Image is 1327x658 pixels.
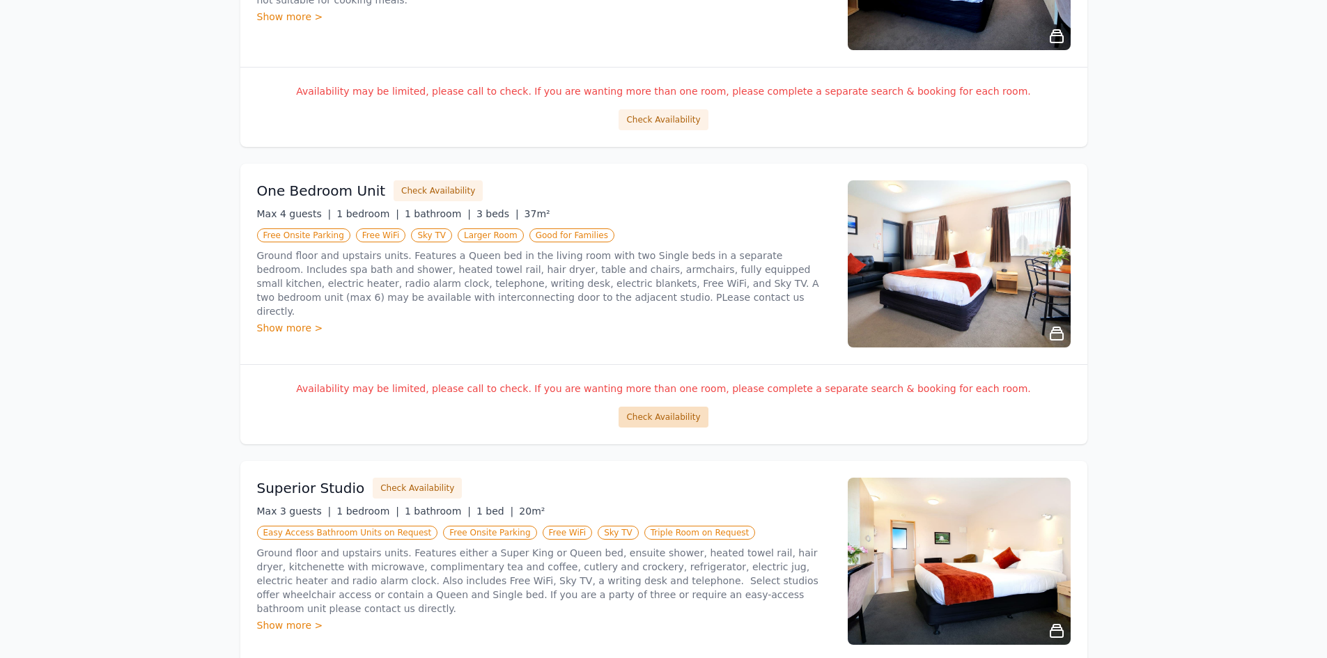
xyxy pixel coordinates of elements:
[257,382,1071,395] p: Availability may be limited, please call to check. If you are wanting more than one room, please ...
[476,506,513,517] span: 1 bed |
[257,618,831,632] div: Show more >
[644,526,755,540] span: Triple Room on Request
[257,526,438,540] span: Easy Access Bathroom Units on Request
[257,208,332,219] span: Max 4 guests |
[458,228,524,242] span: Larger Room
[405,208,471,219] span: 1 bathroom |
[257,478,365,498] h3: Superior Studio
[373,478,462,499] button: Check Availability
[394,180,483,201] button: Check Availability
[257,249,831,318] p: Ground floor and upstairs units. Features a Queen bed in the living room with two Single beds in ...
[619,109,708,130] button: Check Availability
[525,208,550,219] span: 37m²
[411,228,452,242] span: Sky TV
[257,321,831,335] div: Show more >
[257,228,350,242] span: Free Onsite Parking
[257,84,1071,98] p: Availability may be limited, please call to check. If you are wanting more than one room, please ...
[405,506,471,517] span: 1 bathroom |
[257,506,332,517] span: Max 3 guests |
[529,228,614,242] span: Good for Families
[543,526,593,540] span: Free WiFi
[257,181,386,201] h3: One Bedroom Unit
[443,526,536,540] span: Free Onsite Parking
[619,407,708,428] button: Check Availability
[519,506,545,517] span: 20m²
[356,228,406,242] span: Free WiFi
[598,526,639,540] span: Sky TV
[336,208,399,219] span: 1 bedroom |
[257,546,831,616] p: Ground floor and upstairs units. Features either a Super King or Queen bed, ensuite shower, heate...
[257,10,831,24] div: Show more >
[476,208,519,219] span: 3 beds |
[336,506,399,517] span: 1 bedroom |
